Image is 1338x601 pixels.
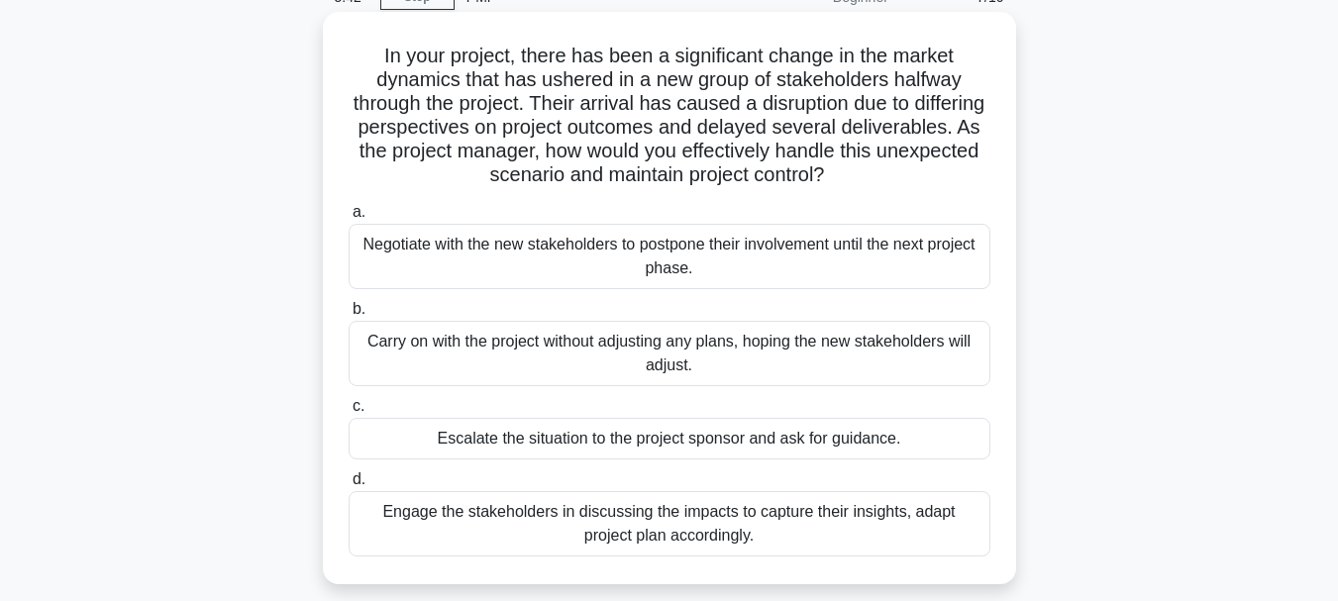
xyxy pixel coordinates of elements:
[349,321,990,386] div: Carry on with the project without adjusting any plans, hoping the new stakeholders will adjust.
[353,300,365,317] span: b.
[349,491,990,556] div: Engage the stakeholders in discussing the impacts to capture their insights, adapt project plan a...
[353,397,364,414] span: c.
[353,203,365,220] span: a.
[349,418,990,459] div: Escalate the situation to the project sponsor and ask for guidance.
[353,470,365,487] span: d.
[349,224,990,289] div: Negotiate with the new stakeholders to postpone their involvement until the next project phase.
[347,44,992,188] h5: In your project, there has been a significant change in the market dynamics that has ushered in a...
